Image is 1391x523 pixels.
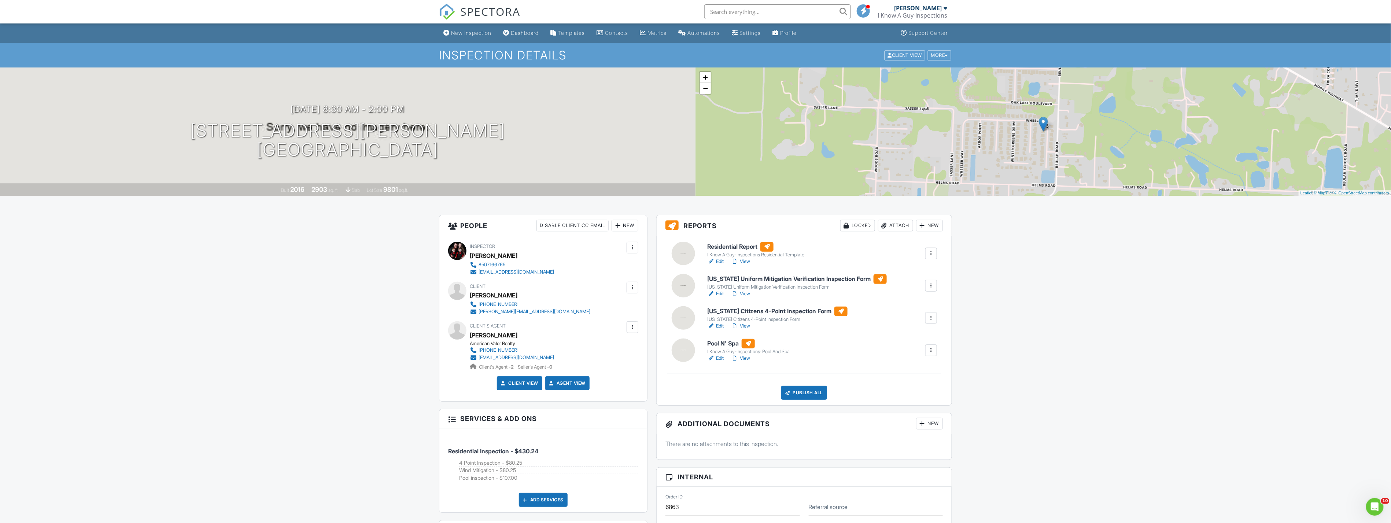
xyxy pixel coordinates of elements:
a: Contacts [594,26,631,40]
div: 2903 [312,186,328,193]
div: Contacts [605,30,628,36]
a: [EMAIL_ADDRESS][DOMAIN_NAME] [470,268,554,276]
div: New [916,220,943,231]
h6: Pool N' Spa [707,339,790,348]
div: Attach [878,220,913,231]
input: Search everything... [704,4,851,19]
li: Service: Residential Inspection [448,434,638,487]
div: Client View [885,50,925,60]
span: sq. ft. [329,187,339,193]
a: Agent View [548,380,586,387]
a: View [731,322,750,330]
div: Settings [739,30,761,36]
a: Metrics [637,26,669,40]
h3: People [439,215,647,236]
a: [PHONE_NUMBER] [470,347,554,354]
h6: [US_STATE] Uniform Mitigation Verification Inspection Form [707,274,887,284]
a: Dashboard [500,26,542,40]
div: | [1299,190,1391,196]
label: Order ID [665,494,683,500]
a: Residential Report I Know A Guy-Inspections Residential Template [707,242,804,258]
a: [US_STATE] Uniform Mitigation Verification Inspection Form [US_STATE] Uniform Mitigation Verifica... [707,274,887,290]
div: New [916,418,943,429]
a: Leaflet [1300,191,1313,195]
div: Templates [558,30,585,36]
div: Disable Client CC Email [536,220,609,231]
span: Built [281,187,289,193]
a: Templates [547,26,588,40]
div: I Know A Guy-Inspections [878,12,947,19]
div: American Valor Realty [470,341,560,347]
li: Add on: 4 Point Inspection [459,459,638,467]
a: [PERSON_NAME] [470,330,517,341]
h6: Residential Report [707,242,804,252]
a: New Inspection [440,26,494,40]
a: Pool N' Spa I Know A Guy-Inspections: Pool And Spa [707,339,790,355]
div: Dashboard [511,30,539,36]
li: Add on: Wind Mitigation [459,467,638,474]
a: Zoom in [700,72,711,83]
label: Referral source [809,503,848,511]
div: [US_STATE] Citizens 4-Point Inspection Form [707,317,848,322]
span: Client [470,284,486,289]
a: View [731,290,750,297]
div: 9801 [384,186,398,193]
a: Edit [707,322,724,330]
h1: [STREET_ADDRESS][PERSON_NAME] [GEOGRAPHIC_DATA] [191,121,505,160]
div: More [928,50,952,60]
a: Client View [884,52,927,58]
div: Support Center [908,30,948,36]
a: Client View [499,380,538,387]
div: [PHONE_NUMBER] [479,347,519,353]
div: Add Services [519,493,568,507]
div: 2016 [291,186,305,193]
a: Edit [707,355,724,362]
a: Settings [729,26,764,40]
h3: Additional Documents [657,413,952,434]
div: I Know A Guy-Inspections Residential Template [707,252,804,258]
li: Add on: Pool inspection [459,474,638,482]
div: 8507166765 [479,262,505,268]
div: Automations [687,30,720,36]
span: Residential Inspection - $430.24 [448,447,539,455]
span: Client's Agent [470,323,506,329]
div: New [612,220,638,231]
h1: Inspection Details [439,49,952,62]
span: Lot Size [367,187,383,193]
div: [PERSON_NAME] [470,290,517,301]
p: There are no attachments to this inspection. [665,440,943,448]
a: © MapTiler [1314,191,1333,195]
div: Metrics [647,30,667,36]
a: © OpenStreetMap contributors [1335,191,1389,195]
a: Edit [707,258,724,265]
a: SPECTORA [439,10,520,25]
div: Publish All [781,386,827,400]
a: Zoom out [700,83,711,94]
h3: Internal [657,468,952,487]
span: sq.ft. [399,187,409,193]
span: Client's Agent - [479,364,515,370]
div: [US_STATE] Uniform Mitigation Verification Inspection Form [707,284,887,290]
strong: 2 [511,364,514,370]
a: Company Profile [770,26,800,40]
div: I Know A Guy-Inspections: Pool And Spa [707,349,790,355]
span: slab [352,187,360,193]
h6: [US_STATE] Citizens 4-Point Inspection Form [707,307,848,316]
a: Automations (Basic) [675,26,723,40]
div: [PERSON_NAME] [470,250,517,261]
div: [PERSON_NAME][EMAIL_ADDRESS][DOMAIN_NAME] [479,309,590,315]
div: [PHONE_NUMBER] [479,301,519,307]
iframe: Intercom live chat [1366,498,1384,516]
a: [EMAIL_ADDRESS][DOMAIN_NAME] [470,354,554,361]
a: Support Center [898,26,951,40]
h3: Services & Add ons [439,409,647,428]
span: Seller's Agent - [518,364,552,370]
a: [US_STATE] Citizens 4-Point Inspection Form [US_STATE] Citizens 4-Point Inspection Form [707,307,848,323]
strong: 0 [549,364,552,370]
div: Profile [780,30,797,36]
a: [PERSON_NAME][EMAIL_ADDRESS][DOMAIN_NAME] [470,308,590,315]
div: [EMAIL_ADDRESS][DOMAIN_NAME] [479,269,554,275]
div: New Inspection [451,30,491,36]
a: View [731,258,750,265]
